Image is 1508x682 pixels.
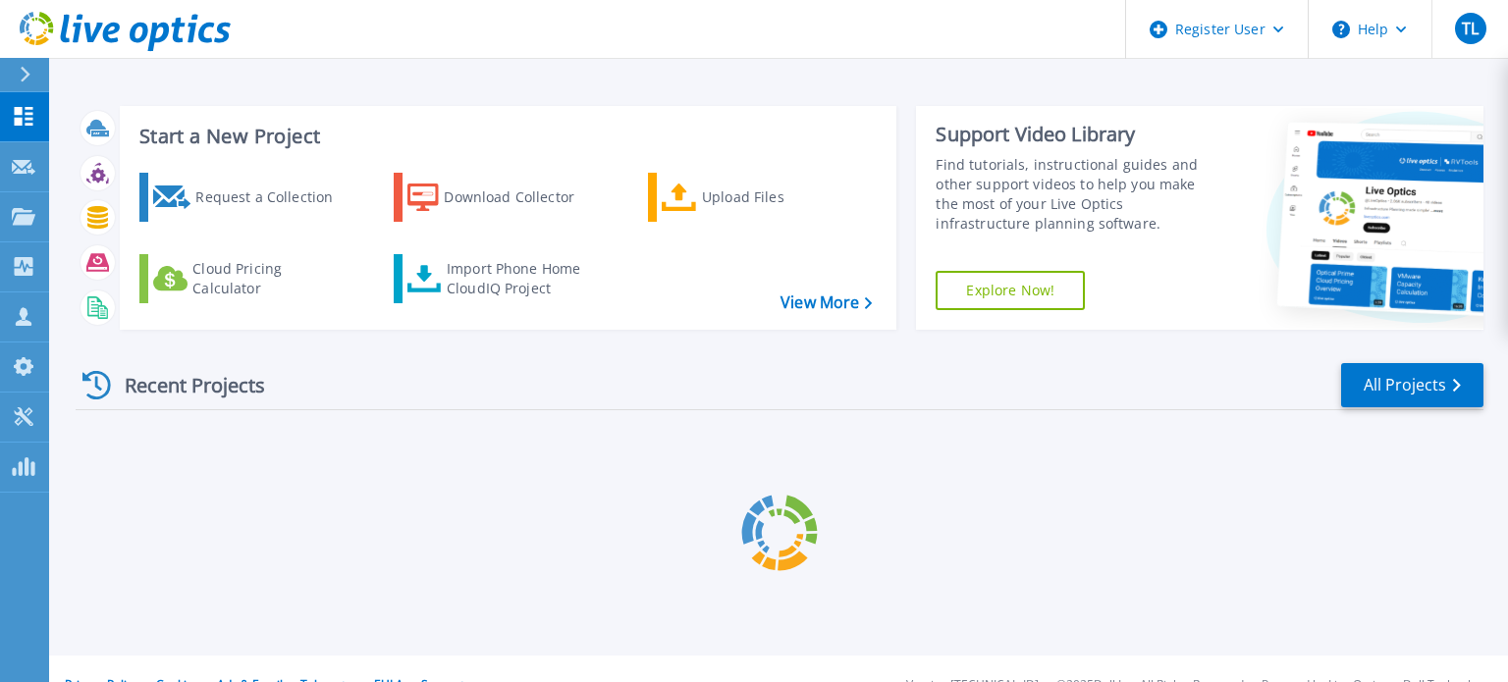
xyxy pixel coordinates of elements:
[702,178,859,217] div: Upload Files
[1462,21,1479,36] span: TL
[447,259,600,298] div: Import Phone Home CloudIQ Project
[1341,363,1483,407] a: All Projects
[936,271,1085,310] a: Explore Now!
[139,254,358,303] a: Cloud Pricing Calculator
[781,293,872,312] a: View More
[936,155,1220,234] div: Find tutorials, instructional guides and other support videos to help you make the most of your L...
[444,178,601,217] div: Download Collector
[139,126,872,147] h3: Start a New Project
[139,173,358,222] a: Request a Collection
[936,122,1220,147] div: Support Video Library
[394,173,613,222] a: Download Collector
[195,178,352,217] div: Request a Collection
[648,173,867,222] a: Upload Files
[76,361,292,409] div: Recent Projects
[192,259,350,298] div: Cloud Pricing Calculator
